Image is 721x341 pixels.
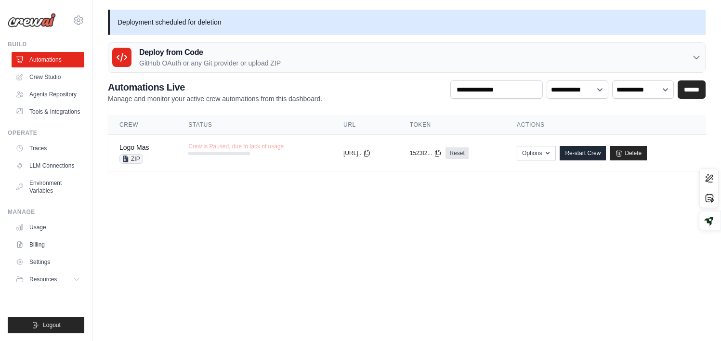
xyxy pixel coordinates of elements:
a: Traces [12,141,84,156]
a: Tools & Integrations [12,104,84,119]
a: Delete [610,146,647,160]
a: Billing [12,237,84,252]
a: Crew Studio [12,69,84,85]
th: Token [398,115,505,135]
a: Usage [12,220,84,235]
p: Manage and monitor your active crew automations from this dashboard. [108,94,322,104]
a: Re-start Crew [560,146,606,160]
div: Build [8,40,84,48]
a: Logo Mas [119,144,149,151]
th: Crew [108,115,177,135]
a: Automations [12,52,84,67]
span: Crew is Paused, due to lack of usage [188,143,284,150]
button: Logout [8,317,84,333]
span: ZIP [119,154,143,164]
h2: Automations Live [108,80,322,94]
th: Actions [505,115,706,135]
button: Resources [12,272,84,287]
th: Status [177,115,332,135]
span: Resources [29,275,57,283]
p: Deployment scheduled for deletion [108,10,706,35]
p: GitHub OAuth or any Git provider or upload ZIP [139,58,281,68]
span: Logout [43,321,61,329]
div: Manage [8,208,84,216]
h3: Deploy from Code [139,47,281,58]
a: Settings [12,254,84,270]
button: 1523f2... [410,149,442,157]
button: Options [517,146,556,160]
a: Agents Repository [12,87,84,102]
a: Reset [446,147,468,159]
img: Logo [8,13,56,27]
a: Environment Variables [12,175,84,198]
div: Operate [8,129,84,137]
a: LLM Connections [12,158,84,173]
th: URL [332,115,398,135]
